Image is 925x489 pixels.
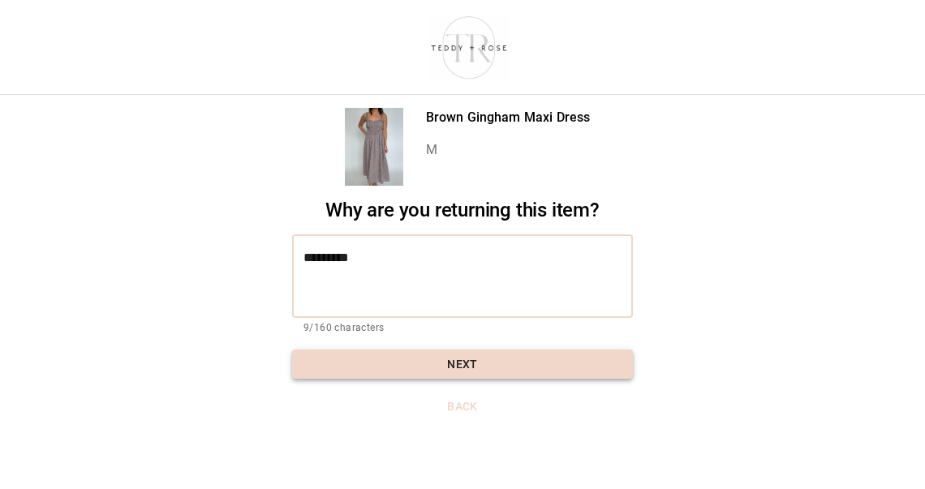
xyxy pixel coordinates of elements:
h2: Why are you returning this item? [292,199,633,222]
p: 9/160 characters [303,320,622,337]
button: Back [292,392,633,422]
button: Next [292,350,633,380]
p: Brown Gingham Maxi Dress [426,108,591,127]
p: M [426,140,591,160]
img: shop-teddyrose.myshopify.com-d93983e8-e25b-478f-b32e-9430bef33fdd [424,12,515,82]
